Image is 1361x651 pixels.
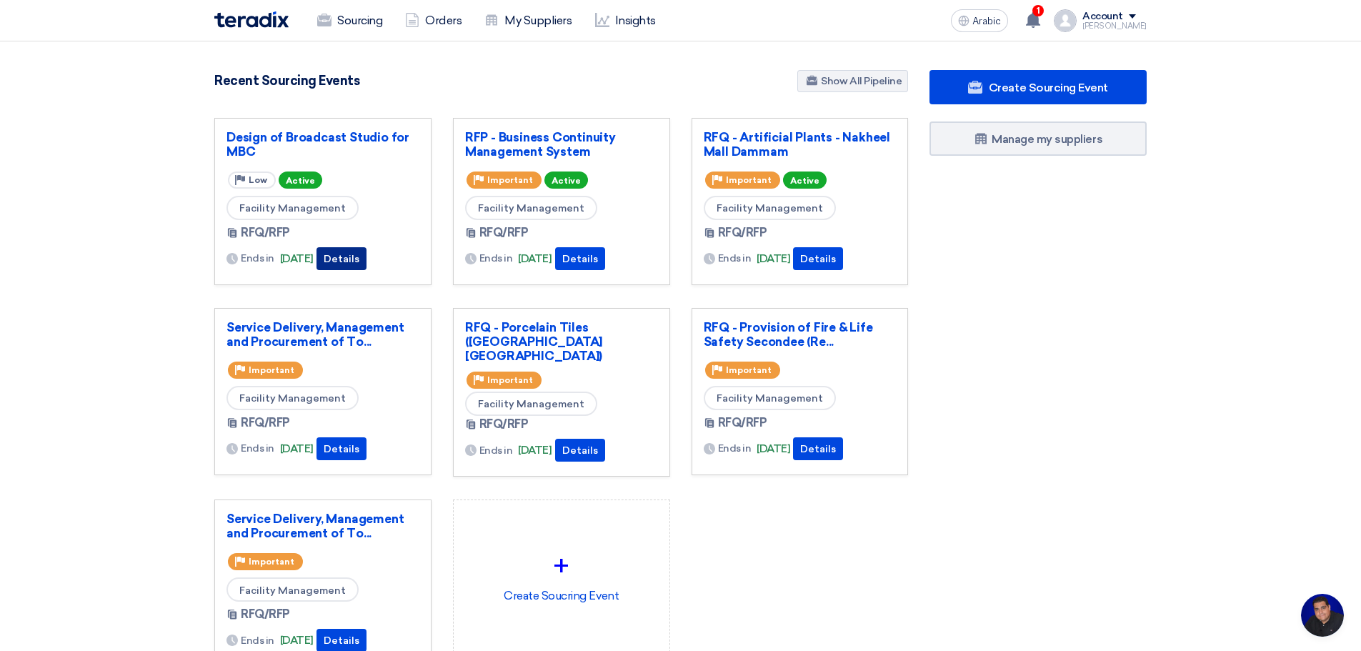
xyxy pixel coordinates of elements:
font: 1 [1037,6,1040,16]
a: RFQ - Artificial Plants - Nakheel Mall Dammam [704,130,897,159]
font: RFQ/RFP [241,607,290,621]
font: Recent Sourcing Events [214,73,359,89]
a: RFP - Business Continuity Management System [465,130,658,159]
img: profile_test.png [1054,9,1077,32]
font: [PERSON_NAME] [1082,21,1147,31]
font: Insights [615,14,656,27]
font: + [554,549,569,583]
button: Details [316,247,367,270]
font: Important [249,365,294,375]
font: Important [726,365,772,375]
font: [DATE] [757,442,790,455]
a: Service Delivery, Management and Procurement of To... [226,512,419,540]
font: Ends in [718,252,752,264]
font: [DATE] [280,634,314,647]
a: Insights [584,5,667,36]
font: Important [487,375,533,385]
font: [DATE] [518,444,552,457]
font: RFQ - Artificial Plants - Nakheel Mall Dammam [704,130,890,159]
font: Details [324,443,359,455]
font: Active [552,176,581,186]
font: Service Delivery, Management and Procurement of To... [226,320,404,349]
font: Details [800,253,836,265]
button: Details [793,437,843,460]
font: Details [324,253,359,265]
font: Create Sourcing Event [989,81,1108,94]
font: RFQ/RFP [718,416,767,429]
font: Ends in [241,635,274,647]
font: Facility Management [478,202,584,214]
a: Sourcing [306,5,394,36]
font: Ends in [241,442,274,454]
font: RFQ/RFP [479,226,529,239]
font: Details [562,444,598,457]
font: [DATE] [518,252,552,265]
font: Ends in [479,444,513,457]
a: Show All Pipeline [797,70,908,92]
font: My Suppliers [504,14,572,27]
font: [DATE] [280,442,314,455]
a: Orders [394,5,473,36]
font: Important [487,175,533,185]
button: Details [555,247,605,270]
font: Details [324,635,359,647]
button: Details [555,439,605,462]
a: Design of Broadcast Studio for MBC [226,130,419,159]
font: RFQ/RFP [241,226,290,239]
font: [DATE] [757,252,790,265]
font: Arabic [972,15,1001,27]
font: Facility Management [717,202,823,214]
a: RFQ - Provision of Fire & Life Safety Secondee (Re... [704,320,897,349]
a: Open chat [1301,594,1344,637]
font: Design of Broadcast Studio for MBC [226,130,409,159]
button: Details [793,247,843,270]
font: RFQ - Porcelain Tiles ([GEOGRAPHIC_DATA] [GEOGRAPHIC_DATA]) [465,320,602,363]
font: Important [249,557,294,567]
font: RFQ - Provision of Fire & Life Safety Secondee (Re... [704,320,873,349]
font: Ends in [241,252,274,264]
font: [DATE] [280,252,314,265]
font: Details [800,443,836,455]
font: Active [790,176,819,186]
font: Facility Management [239,202,346,214]
font: Important [726,175,772,185]
font: Show All Pipeline [821,75,902,87]
font: Facility Management [239,584,346,596]
font: Active [286,176,315,186]
font: Facility Management [717,392,823,404]
font: Account [1082,10,1123,22]
font: RFQ/RFP [241,416,290,429]
font: RFP - Business Continuity Management System [465,130,616,159]
a: Manage my suppliers [929,121,1147,156]
font: Sourcing [337,14,382,27]
a: RFQ - Porcelain Tiles ([GEOGRAPHIC_DATA] [GEOGRAPHIC_DATA]) [465,320,658,363]
font: RFQ/RFP [718,226,767,239]
font: Ends in [479,252,513,264]
font: Ends in [718,442,752,454]
font: Create Soucring Event [504,589,619,602]
font: Details [562,253,598,265]
a: Service Delivery, Management and Procurement of To... [226,320,419,349]
a: My Suppliers [473,5,583,36]
font: Orders [425,14,462,27]
font: Manage my suppliers [992,132,1102,146]
font: Service Delivery, Management and Procurement of To... [226,512,404,540]
font: Facility Management [239,392,346,404]
button: Arabic [951,9,1008,32]
button: Details [316,437,367,460]
img: Teradix logo [214,11,289,28]
font: Facility Management [478,398,584,410]
font: Low [249,175,267,185]
font: RFQ/RFP [479,417,529,431]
